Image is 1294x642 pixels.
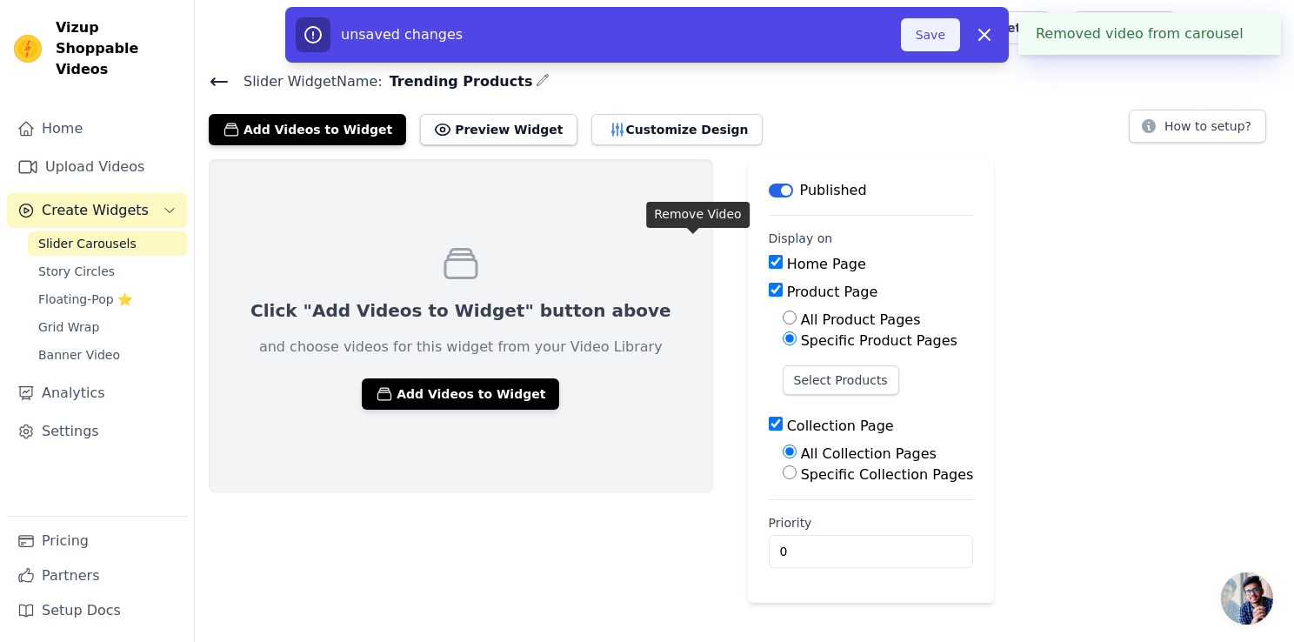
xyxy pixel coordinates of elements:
[7,111,187,146] a: Home
[7,524,187,558] a: Pricing
[801,332,957,349] label: Specific Product Pages
[1221,572,1273,625] a: Open chat
[787,418,894,434] label: Collection Page
[38,263,115,280] span: Story Circles
[250,298,671,323] p: Click "Add Videos to Widget" button above
[769,514,974,532] label: Priority
[38,346,120,364] span: Banner Video
[28,231,187,256] a: Slider Carousels
[536,70,550,93] div: Edit Name
[38,291,132,308] span: Floating-Pop ⭐
[42,200,149,221] span: Create Widgets
[787,284,878,300] label: Product Page
[38,318,99,336] span: Grid Wrap
[341,26,463,43] span: unsaved changes
[800,180,867,201] p: Published
[1129,122,1266,138] a: How to setup?
[801,466,974,483] label: Specific Collection Pages
[801,311,921,328] label: All Product Pages
[383,71,533,92] span: Trending Products
[591,114,763,145] button: Customize Design
[7,558,187,593] a: Partners
[38,235,137,252] span: Slider Carousels
[28,315,187,339] a: Grid Wrap
[769,230,833,247] legend: Display on
[28,287,187,311] a: Floating-Pop ⭐
[7,593,187,628] a: Setup Docs
[801,445,937,462] label: All Collection Pages
[7,414,187,449] a: Settings
[259,337,663,358] p: and choose videos for this widget from your Video Library
[209,114,406,145] button: Add Videos to Widget
[7,150,187,184] a: Upload Videos
[28,343,187,367] a: Banner Video
[420,114,577,145] button: Preview Widget
[362,378,559,410] button: Add Videos to Widget
[7,376,187,411] a: Analytics
[230,71,383,92] span: Slider Widget Name:
[1129,110,1266,143] button: How to setup?
[901,18,960,51] button: Save
[28,259,187,284] a: Story Circles
[7,193,187,228] button: Create Widgets
[783,365,899,395] button: Select Products
[787,256,866,272] label: Home Page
